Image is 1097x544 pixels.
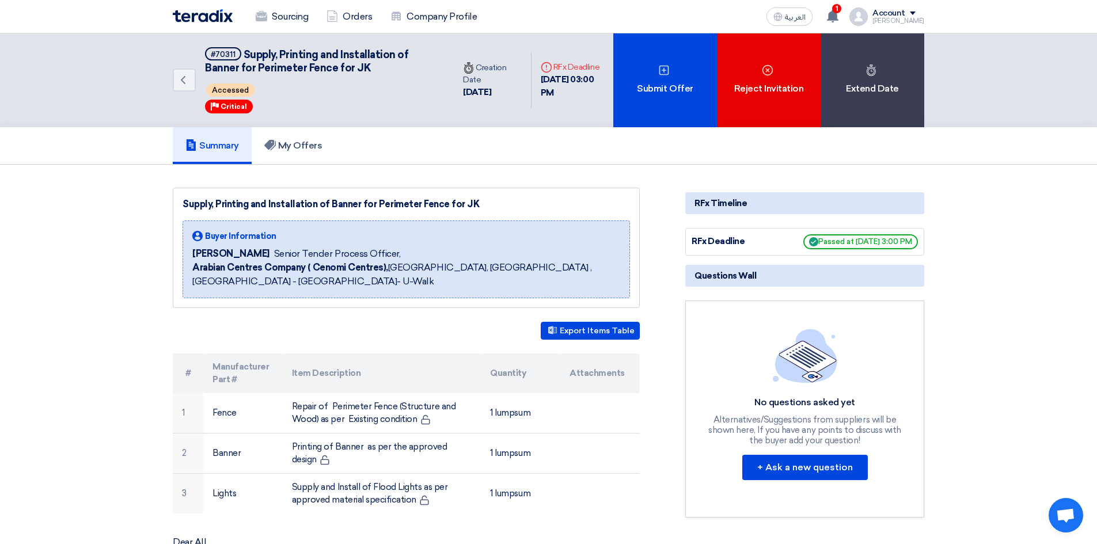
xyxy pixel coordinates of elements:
[463,62,522,86] div: Creation Date
[481,433,560,473] td: 1 lumpsum
[832,4,841,13] span: 1
[203,433,283,473] td: Banner
[203,393,283,433] td: Fence
[541,322,640,340] button: Export Items Table
[692,235,778,248] div: RFx Deadline
[707,397,903,409] div: No questions asked yet
[264,140,322,151] h5: My Offers
[221,102,247,111] span: Critical
[274,247,401,261] span: Senior Tender Process Officer,
[742,455,868,480] button: + Ask a new question
[173,127,252,164] a: Summary
[203,473,283,513] td: Lights
[766,7,813,26] button: العربية
[785,13,806,21] span: العربية
[246,4,317,29] a: Sourcing
[173,353,203,393] th: #
[283,433,481,473] td: Printing of Banner as per the approved design
[183,197,630,211] div: Supply, Printing and Installation of Banner for Perimeter Fence for JK
[849,7,868,26] img: profile_test.png
[541,61,604,73] div: RFx Deadline
[283,393,481,433] td: Repair of Perimeter Fence (Structure and Wood) as per Existing condition
[1049,498,1083,532] a: Open chat
[283,473,481,513] td: Supply and Install of Flood Lights as per approved material specification
[192,247,269,261] span: [PERSON_NAME]
[872,18,924,24] div: [PERSON_NAME]
[481,393,560,433] td: 1 lumpsum
[803,234,918,249] span: Passed at [DATE] 3:00 PM
[381,4,486,29] a: Company Profile
[694,269,756,282] span: Questions Wall
[205,230,276,242] span: Buyer Information
[185,140,239,151] h5: Summary
[821,33,924,127] div: Extend Date
[173,433,203,473] td: 2
[872,9,905,18] div: Account
[685,192,924,214] div: RFx Timeline
[173,9,233,22] img: Teradix logo
[481,353,560,393] th: Quantity
[252,127,335,164] a: My Offers
[717,33,821,127] div: Reject Invitation
[192,261,620,288] span: [GEOGRAPHIC_DATA], [GEOGRAPHIC_DATA] ,[GEOGRAPHIC_DATA] - [GEOGRAPHIC_DATA]- U-Walk
[317,4,381,29] a: Orders
[205,47,440,75] h5: Supply, Printing and Installation of Banner for Perimeter Fence for JK
[560,353,640,393] th: Attachments
[707,414,903,446] div: Alternatives/Suggestions from suppliers will be shown here, If you have any points to discuss wit...
[211,51,236,58] div: #70311
[613,33,717,127] div: Submit Offer
[173,473,203,513] td: 3
[173,393,203,433] td: 1
[481,473,560,513] td: 1 lumpsum
[203,353,283,393] th: Manufacturer Part #
[541,73,604,99] div: [DATE] 03:00 PM
[463,86,522,99] div: [DATE]
[206,83,255,97] span: Accessed
[192,262,388,273] b: Arabian Centres Company ( Cenomi Centres),
[205,48,408,74] span: Supply, Printing and Installation of Banner for Perimeter Fence for JK
[773,329,837,383] img: empty_state_list.svg
[283,353,481,393] th: Item Description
